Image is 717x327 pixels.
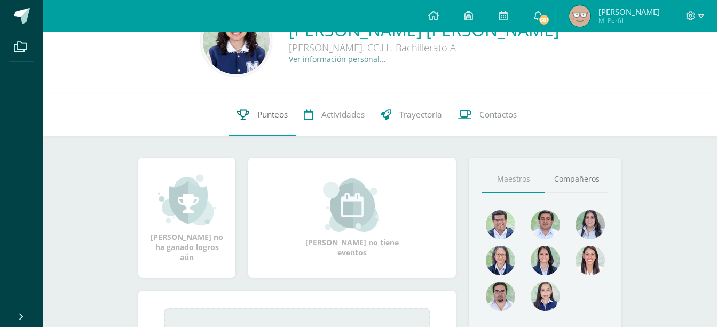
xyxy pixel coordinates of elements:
img: event_small.png [323,178,381,232]
img: 484afa508d8d35e59a7ea9d5d4640c41.png [486,210,515,239]
a: Compañeros [545,166,608,193]
span: 681 [538,14,550,26]
a: Ver información personal... [289,54,386,64]
a: Punteos [229,94,296,136]
span: [PERSON_NAME] [598,6,660,17]
a: Contactos [450,94,525,136]
div: [PERSON_NAME] no tiene eventos [299,178,406,258]
img: 38d188cc98c34aa903096de2d1c9671e.png [576,246,605,275]
div: [PERSON_NAME] no ha ganado logros aún [149,173,225,262]
a: Trayectoria [373,94,450,136]
span: Actividades [321,109,365,120]
img: 1e7bfa517bf798cc96a9d855bf172288.png [531,210,560,239]
span: Mi Perfil [598,16,660,25]
img: e0582db7cc524a9960c08d03de9ec803.png [531,282,560,311]
img: d4e0c534ae446c0d00535d3bb96704e9.png [531,246,560,275]
a: Maestros [482,166,545,193]
div: [PERSON_NAME]. CC.LL. Bachillerato A [289,41,559,54]
span: Contactos [479,109,517,120]
img: achievement_small.png [158,173,216,227]
img: 9a93923270eb9b606d27da3b472f684c.png [203,7,270,74]
img: 1934cc27df4ca65fd091d7882280e9dd.png [576,210,605,239]
span: Trayectoria [399,109,442,120]
img: c937af9e2dc6552eaaeeeeac0bdbb44b.png [569,5,590,27]
span: Punteos [257,109,288,120]
img: d7e1be39c7a5a7a89cfb5608a6c66141.png [486,282,515,311]
a: Actividades [296,94,373,136]
img: 68491b968eaf45af92dd3338bd9092c6.png [486,246,515,275]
